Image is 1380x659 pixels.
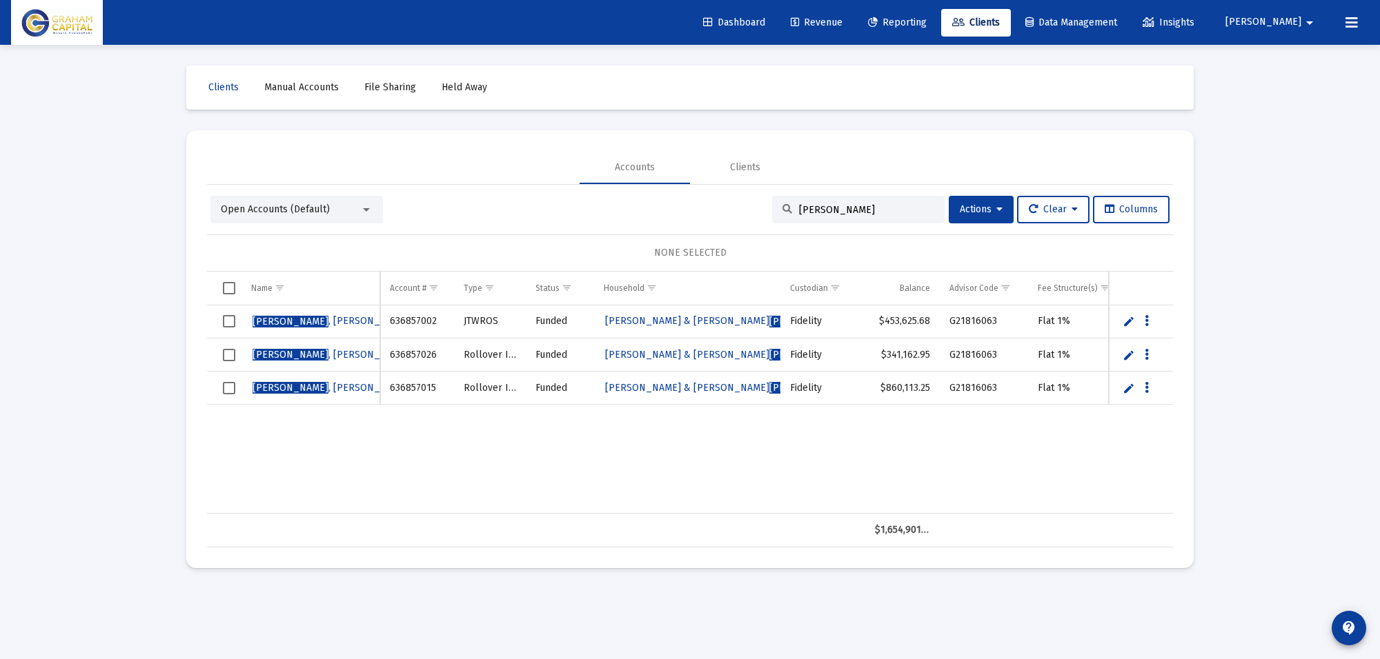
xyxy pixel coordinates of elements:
[604,345,894,365] a: [PERSON_NAME] & [PERSON_NAME][PERSON_NAME]Household
[251,311,411,332] a: [PERSON_NAME], [PERSON_NAME]
[604,311,894,332] a: [PERSON_NAME] & [PERSON_NAME][PERSON_NAME]Household
[253,316,328,327] span: [PERSON_NAME]
[275,283,285,293] span: Show filter options for column 'Name'
[1341,620,1357,636] mat-icon: contact_support
[830,283,840,293] span: Show filter options for column 'Custodian'
[223,382,235,394] div: Select row
[900,283,930,294] div: Balance
[703,17,765,28] span: Dashboard
[218,246,1162,260] div: NONE SELECTED
[865,305,940,338] td: $453,625.68
[197,74,250,101] a: Clients
[251,378,411,398] a: [PERSON_NAME], [PERSON_NAME]
[1029,203,1078,215] span: Clear
[380,372,453,405] td: 636857015
[454,338,526,372] td: Rollover IRA
[857,9,938,37] a: Reporting
[484,283,495,293] span: Show filter options for column 'Type'
[604,378,894,398] a: [PERSON_NAME] & [PERSON_NAME][PERSON_NAME]Household
[790,283,828,294] div: Custodian
[1105,203,1158,215] span: Columns
[875,523,931,537] div: $1,654,901.88
[692,9,776,37] a: Dashboard
[780,305,865,338] td: Fidelity
[380,305,453,338] td: 636857002
[454,305,526,338] td: JTWROS
[562,283,572,293] span: Show filter options for column 'Status'
[454,272,526,305] td: Column Type
[535,381,584,395] div: Funded
[253,382,328,394] span: [PERSON_NAME]
[251,345,489,365] a: [PERSON_NAME], [PERSON_NAME] [PERSON_NAME]
[780,372,865,405] td: Fidelity
[865,272,940,305] td: Column Balance
[353,74,427,101] a: File Sharing
[535,348,584,362] div: Funded
[221,203,330,215] span: Open Accounts (Default)
[949,196,1014,223] button: Actions
[799,204,934,216] input: Search
[253,349,328,361] span: [PERSON_NAME]
[1028,272,1128,305] td: Column Fee Structure(s)
[791,17,842,28] span: Revenue
[605,382,893,394] span: [PERSON_NAME] & [PERSON_NAME] Household
[960,203,1003,215] span: Actions
[780,272,865,305] td: Column Custodian
[208,81,239,93] span: Clients
[253,315,409,327] span: , [PERSON_NAME]
[428,283,439,293] span: Show filter options for column 'Account #'
[535,283,560,294] div: Status
[1100,283,1110,293] span: Show filter options for column 'Fee Structure(s)'
[253,349,488,361] span: , [PERSON_NAME] [PERSON_NAME]
[594,272,780,305] td: Column Household
[251,283,273,294] div: Name
[223,282,235,294] div: Select all
[241,272,380,305] td: Column Name
[615,161,655,174] div: Accounts
[1123,382,1135,394] a: Edit
[780,9,854,37] a: Revenue
[253,382,409,394] span: , [PERSON_NAME]
[605,349,893,361] span: [PERSON_NAME] & [PERSON_NAME] Household
[1014,9,1128,37] a: Data Management
[1093,196,1170,223] button: Columns
[769,316,845,327] span: [PERSON_NAME]
[1028,305,1128,338] td: Flat 1%
[442,81,487,93] span: Held Away
[390,283,426,294] div: Account #
[1225,17,1301,28] span: [PERSON_NAME]
[605,315,893,327] span: [PERSON_NAME] & [PERSON_NAME] Household
[1123,315,1135,327] a: Edit
[1017,196,1090,223] button: Clear
[223,315,235,327] div: Select row
[21,9,92,37] img: Dashboard
[464,283,482,294] div: Type
[647,283,657,293] span: Show filter options for column 'Household'
[941,9,1011,37] a: Clients
[940,372,1028,405] td: G21816063
[940,338,1028,372] td: G21816063
[364,81,416,93] span: File Sharing
[1132,9,1205,37] a: Insights
[769,382,845,394] span: [PERSON_NAME]
[223,349,235,361] div: Select row
[865,338,940,372] td: $341,162.95
[730,161,760,174] div: Clients
[952,17,1000,28] span: Clients
[380,272,453,305] td: Column Account #
[940,272,1028,305] td: Column Advisor Code
[1025,17,1117,28] span: Data Management
[380,338,453,372] td: 636857026
[949,283,998,294] div: Advisor Code
[868,17,927,28] span: Reporting
[604,283,644,294] div: Household
[431,74,498,101] a: Held Away
[1123,349,1135,361] a: Edit
[1038,283,1098,294] div: Fee Structure(s)
[253,74,350,101] a: Manual Accounts
[1301,9,1318,37] mat-icon: arrow_drop_down
[1000,283,1011,293] span: Show filter options for column 'Advisor Code'
[454,372,526,405] td: Rollover IRA
[1028,372,1128,405] td: Flat 1%
[526,272,594,305] td: Column Status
